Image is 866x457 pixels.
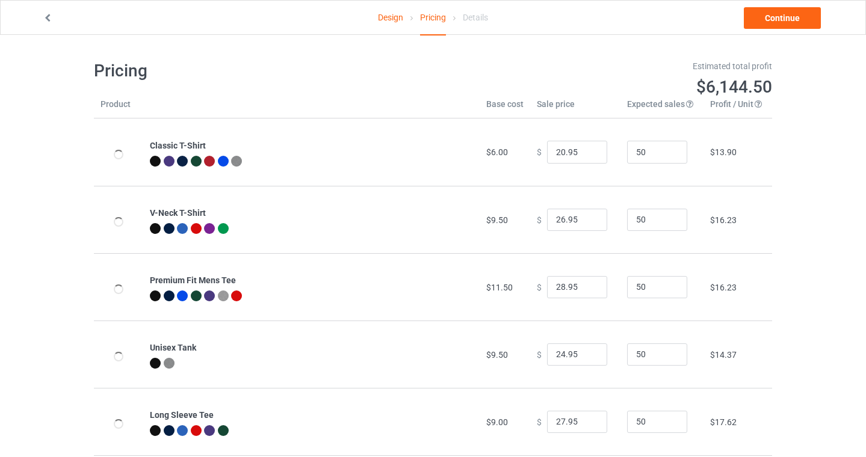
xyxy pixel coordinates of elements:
b: Classic T-Shirt [150,141,206,150]
span: $9.00 [486,417,508,427]
th: Expected sales [620,98,704,118]
th: Base cost [480,98,530,118]
a: Continue [744,7,821,29]
span: $17.62 [710,417,737,427]
span: $6,144.50 [696,77,772,97]
a: Design [378,1,403,34]
b: V-Neck T-Shirt [150,208,206,218]
span: $ [537,349,542,359]
span: $9.50 [486,215,508,225]
th: Profit / Unit [704,98,772,118]
span: $16.23 [710,215,737,225]
span: $11.50 [486,283,513,292]
div: Pricing [420,1,446,35]
img: heather_texture.png [218,290,229,301]
b: Long Sleeve Tee [150,410,214,420]
b: Unisex Tank [150,343,196,352]
span: $6.00 [486,147,508,157]
th: Product [94,98,143,118]
span: $ [537,282,542,292]
h1: Pricing [94,60,425,82]
span: $14.37 [710,350,737,360]
span: $ [537,417,542,426]
span: $ [537,215,542,224]
span: $13.90 [710,147,737,157]
img: heather_texture.png [231,156,242,167]
span: $9.50 [486,350,508,360]
th: Sale price [530,98,620,118]
span: $ [537,147,542,157]
span: $16.23 [710,283,737,292]
div: Details [463,1,488,34]
div: Estimated total profit [442,60,773,72]
b: Premium Fit Mens Tee [150,275,236,285]
img: heather_texture.png [164,358,175,369]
